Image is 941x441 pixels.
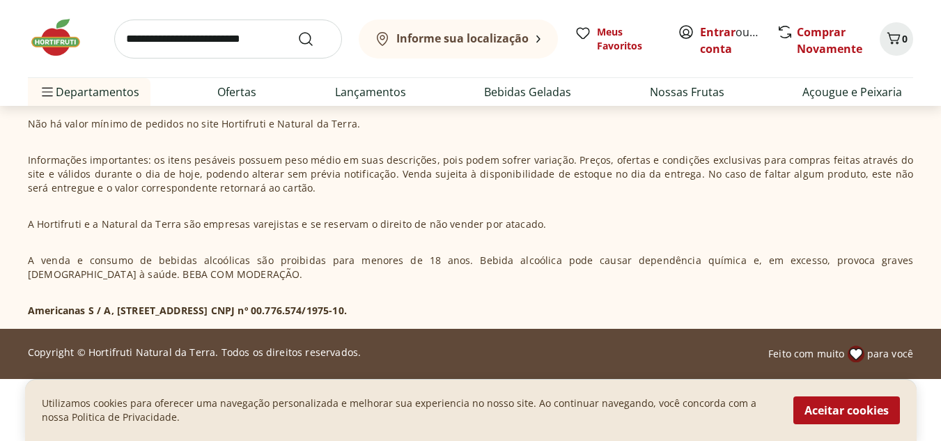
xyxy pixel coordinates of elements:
a: Meus Favoritos [575,25,661,53]
button: Menu [39,75,56,109]
p: Informações importantes: os itens pesáveis possuem peso médio em suas descrições, pois podem sofr... [28,153,913,195]
img: Hortifruti [28,17,98,59]
p: Americanas S / A, [STREET_ADDRESS] CNPJ nº 00.776.574/1975-10. [28,304,347,318]
a: Entrar [700,24,736,40]
p: A venda e consumo de bebidas alcoólicas são proibidas para menores de 18 anos. Bebida alcoólica p... [28,254,913,281]
button: Submit Search [297,31,331,47]
a: Nossas Frutas [650,84,724,100]
a: Comprar Novamente [797,24,862,56]
p: Utilizamos cookies para oferecer uma navegação personalizada e melhorar sua experiencia no nosso ... [42,396,777,424]
a: Lançamentos [335,84,406,100]
span: Meus Favoritos [597,25,661,53]
a: Açougue e Peixaria [802,84,902,100]
a: Bebidas Geladas [484,84,571,100]
span: ou [700,24,762,57]
b: Informe sua localização [396,31,529,46]
p: Não há valor mínimo de pedidos no site Hortifruti e Natural da Terra. [28,117,360,131]
span: para você [867,347,913,361]
span: Feito com muito [768,347,844,361]
button: Aceitar cookies [793,396,900,424]
p: A Hortifruti e a Natural da Terra são empresas varejistas e se reservam o direito de não vender p... [28,217,546,231]
input: search [114,20,342,59]
a: Ofertas [217,84,256,100]
button: Carrinho [880,22,913,56]
span: Departamentos [39,75,139,109]
a: Criar conta [700,24,777,56]
span: 0 [902,32,908,45]
button: Informe sua localização [359,20,558,59]
p: Copyright © Hortifruti Natural da Terra. Todos os direitos reservados. [28,346,361,359]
